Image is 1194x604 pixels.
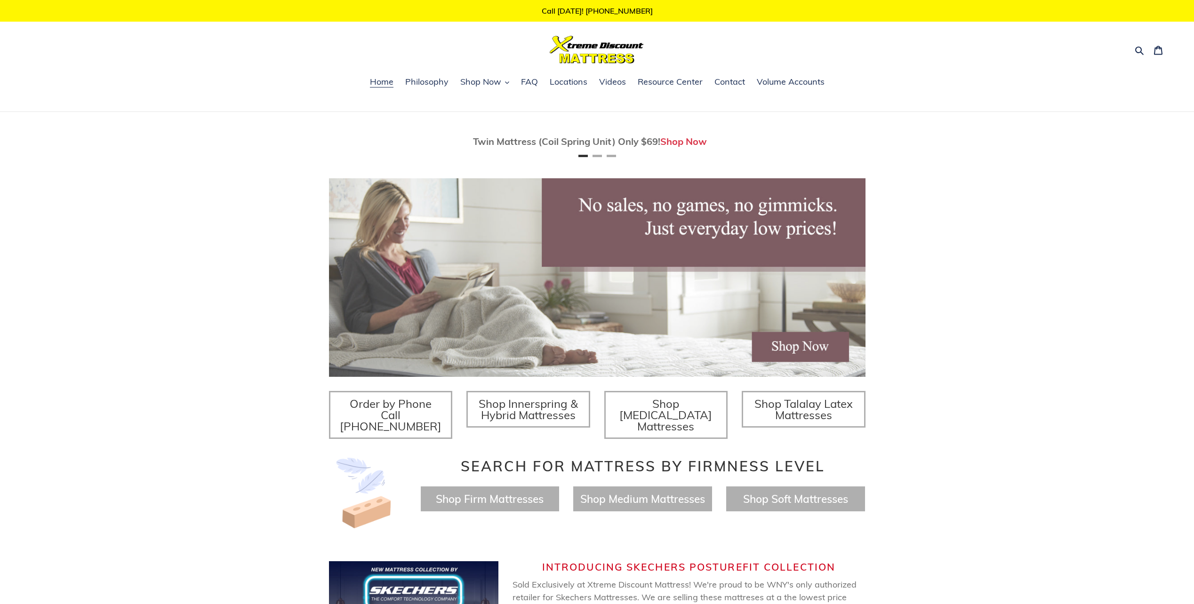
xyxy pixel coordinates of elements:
[473,135,660,147] span: Twin Mattress (Coil Spring Unit) Only $69!
[461,457,825,475] span: Search for Mattress by Firmness Level
[329,178,865,377] img: herobannermay2022-1652879215306_1200x.jpg
[578,155,588,157] button: Page 1
[638,76,703,87] span: Resource Center
[660,135,707,147] a: Shop Now
[329,458,400,528] img: Image-of-brick- and-feather-representing-firm-and-soft-feel
[550,76,587,87] span: Locations
[542,561,835,573] span: Introducing Skechers Posturefit Collection
[714,76,745,87] span: Contact
[594,75,631,89] a: Videos
[710,75,750,89] a: Contact
[752,75,829,89] a: Volume Accounts
[370,76,393,87] span: Home
[580,492,705,506] a: Shop Medium Mattresses
[479,397,578,422] span: Shop Innerspring & Hybrid Mattresses
[742,391,865,428] a: Shop Talalay Latex Mattresses
[599,76,626,87] span: Videos
[521,76,538,87] span: FAQ
[460,76,501,87] span: Shop Now
[436,492,544,506] a: Shop Firm Mattresses
[456,75,514,89] button: Shop Now
[550,36,644,64] img: Xtreme Discount Mattress
[619,397,712,433] span: Shop [MEDICAL_DATA] Mattresses
[405,76,449,87] span: Philosophy
[516,75,543,89] a: FAQ
[757,76,825,87] span: Volume Accounts
[604,391,728,439] a: Shop [MEDICAL_DATA] Mattresses
[607,155,616,157] button: Page 3
[593,155,602,157] button: Page 2
[545,75,592,89] a: Locations
[365,75,398,89] a: Home
[401,75,453,89] a: Philosophy
[743,492,848,506] a: Shop Soft Mattresses
[466,391,590,428] a: Shop Innerspring & Hybrid Mattresses
[633,75,707,89] a: Resource Center
[754,397,853,422] span: Shop Talalay Latex Mattresses
[329,391,453,439] a: Order by Phone Call [PHONE_NUMBER]
[340,397,441,433] span: Order by Phone Call [PHONE_NUMBER]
